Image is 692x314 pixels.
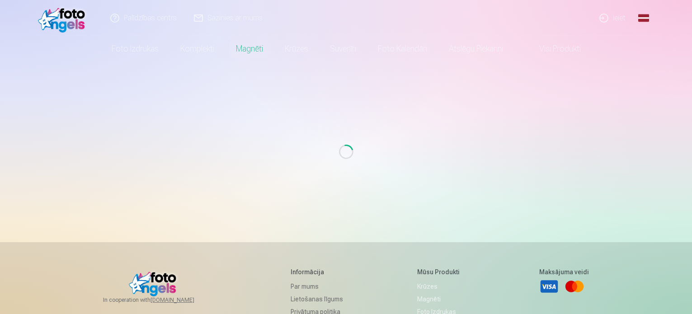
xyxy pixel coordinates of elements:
a: Suvenīri [319,36,367,61]
a: Par mums [291,280,343,293]
a: Atslēgu piekariņi [438,36,514,61]
a: Lietošanas līgums [291,293,343,305]
span: In cooperation with [103,296,216,304]
a: Magnēti [225,36,274,61]
h5: Mūsu produkti [417,267,465,277]
a: [DOMAIN_NAME] [151,296,216,304]
a: Foto kalendāri [367,36,438,61]
a: Komplekti [169,36,225,61]
a: Foto izdrukas [101,36,169,61]
a: Visi produkti [514,36,592,61]
a: Mastercard [565,277,584,296]
a: Magnēti [417,293,465,305]
a: Visa [539,277,559,296]
a: Krūzes [417,280,465,293]
img: /fa1 [38,4,90,33]
h5: Informācija [291,267,343,277]
a: Krūzes [274,36,319,61]
h5: Maksājuma veidi [539,267,589,277]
